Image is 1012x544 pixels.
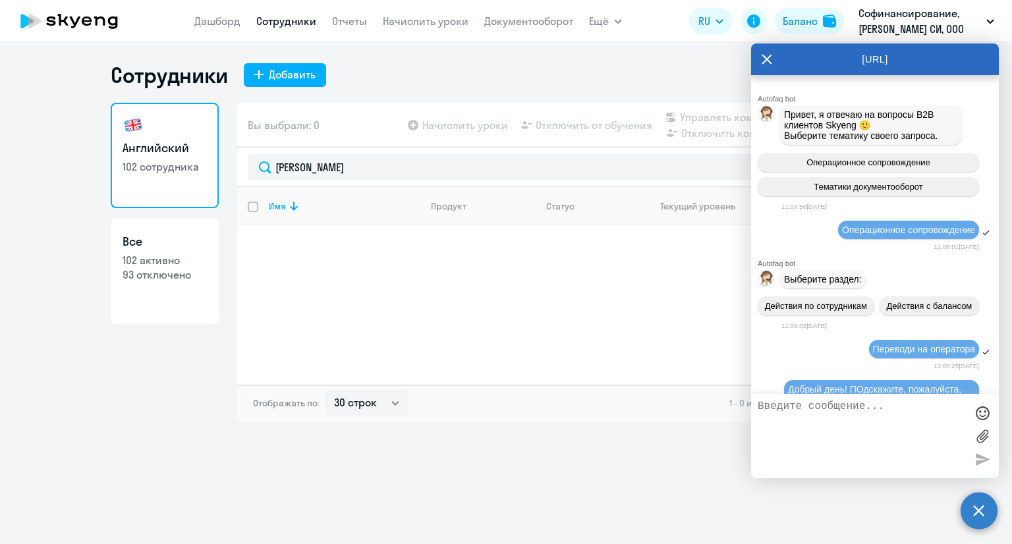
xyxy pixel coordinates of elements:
[660,200,735,212] div: Текущий уровень
[934,362,979,369] time: 11:08:25[DATE]
[589,8,622,34] button: Ещё
[784,274,862,285] span: Выберите раздел:
[484,14,573,28] a: Документооборот
[244,63,326,87] button: Добавить
[332,14,367,28] a: Отчеты
[781,322,827,329] time: 11:08:03[DATE]
[972,426,992,446] label: Лимит 10 файлов
[814,182,923,192] span: Тематики документооборот
[546,200,575,212] div: Статус
[758,259,999,267] div: Autofaq bot
[729,397,822,409] span: 1 - 0 из 0 сотрудников
[111,219,219,324] a: Все102 активно93 отключено
[648,200,759,212] div: Текущий уровень
[823,14,836,28] img: balance
[269,67,316,82] div: Добавить
[842,225,975,235] span: Операционное сопровождение
[123,159,207,174] p: 102 сотрудника
[758,296,874,315] button: Действия по сотрудникам
[123,115,144,136] img: english
[383,14,468,28] a: Начислить уроки
[589,13,609,29] span: Ещё
[256,14,316,28] a: Сотрудники
[806,157,930,167] span: Операционное сопровождение
[873,344,976,354] span: Переводи на оператора
[248,117,320,133] span: Вы выбрали: 0
[758,271,775,290] img: bot avatar
[934,243,979,250] time: 11:08:01[DATE]
[123,140,207,157] h3: Английский
[788,384,967,416] span: Добрый день! ПОдскажите, пожалуйста, может ли сотрудник оплачивать уроки по иностранной карте в е...
[123,233,207,250] h3: Все
[546,200,636,212] div: Статус
[194,14,240,28] a: Дашборд
[431,200,466,212] div: Продукт
[123,253,207,267] p: 102 активно
[758,177,979,196] button: Тематики документооборот
[269,200,286,212] div: Имя
[775,8,844,34] button: Балансbalance
[783,13,818,29] div: Баланс
[858,5,981,37] p: Софинансирование, [PERSON_NAME] СИ, ООО
[431,200,535,212] div: Продукт
[111,62,228,88] h1: Сотрудники
[253,397,320,409] span: Отображать по:
[781,203,827,210] time: 11:07:56[DATE]
[852,5,1001,37] button: Софинансирование, [PERSON_NAME] СИ, ООО
[269,200,420,212] div: Имя
[784,109,938,141] span: Привет, я отвечаю на вопросы B2B клиентов Skyeng 🙂 Выберите тематику своего запроса.
[111,103,219,208] a: Английский102 сотрудника
[698,13,710,29] span: RU
[765,301,867,311] span: Действия по сотрудникам
[758,153,979,172] button: Операционное сопровождение
[689,8,733,34] button: RU
[886,301,972,311] span: Действия с балансом
[758,106,775,125] img: bot avatar
[880,296,979,315] button: Действия с балансом
[248,154,891,180] input: Поиск по имени, email, продукту или статусу
[758,95,999,103] div: Autofaq bot
[123,267,207,282] p: 93 отключено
